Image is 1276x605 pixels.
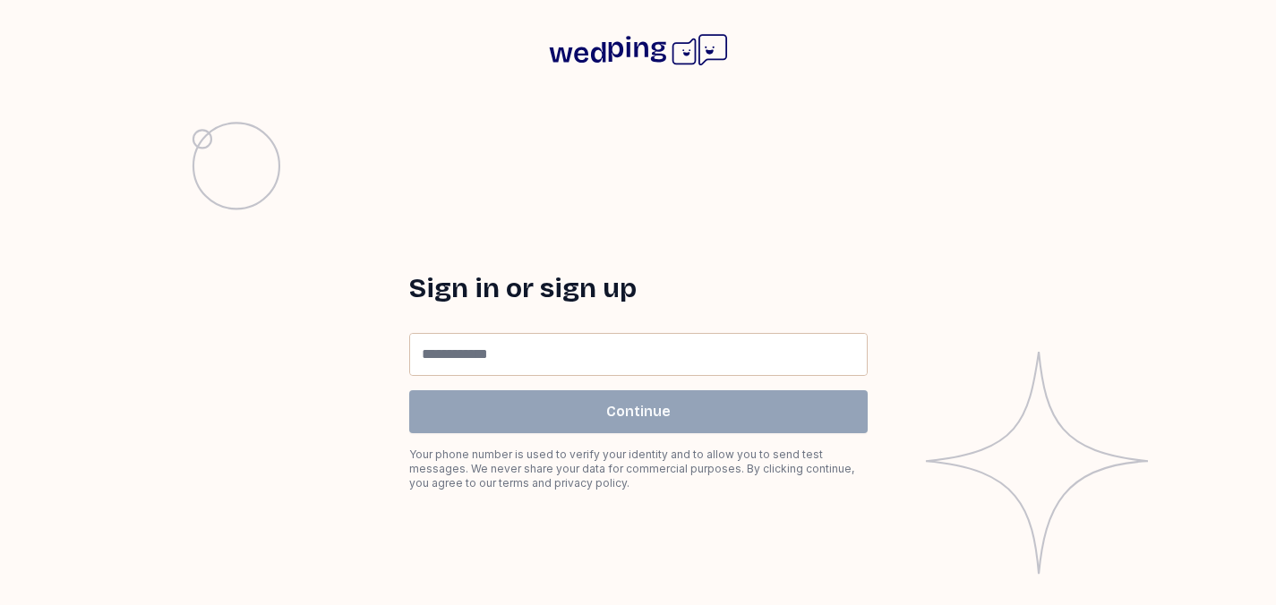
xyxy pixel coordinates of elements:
[554,476,627,490] a: privacy policy
[409,272,868,304] h1: Sign in or sign up
[499,476,529,490] a: terms
[409,447,868,490] div: Your phone number is used to verify your identity and to allow you to send test messages. We neve...
[606,401,671,422] span: Continue
[409,390,868,433] button: Continue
